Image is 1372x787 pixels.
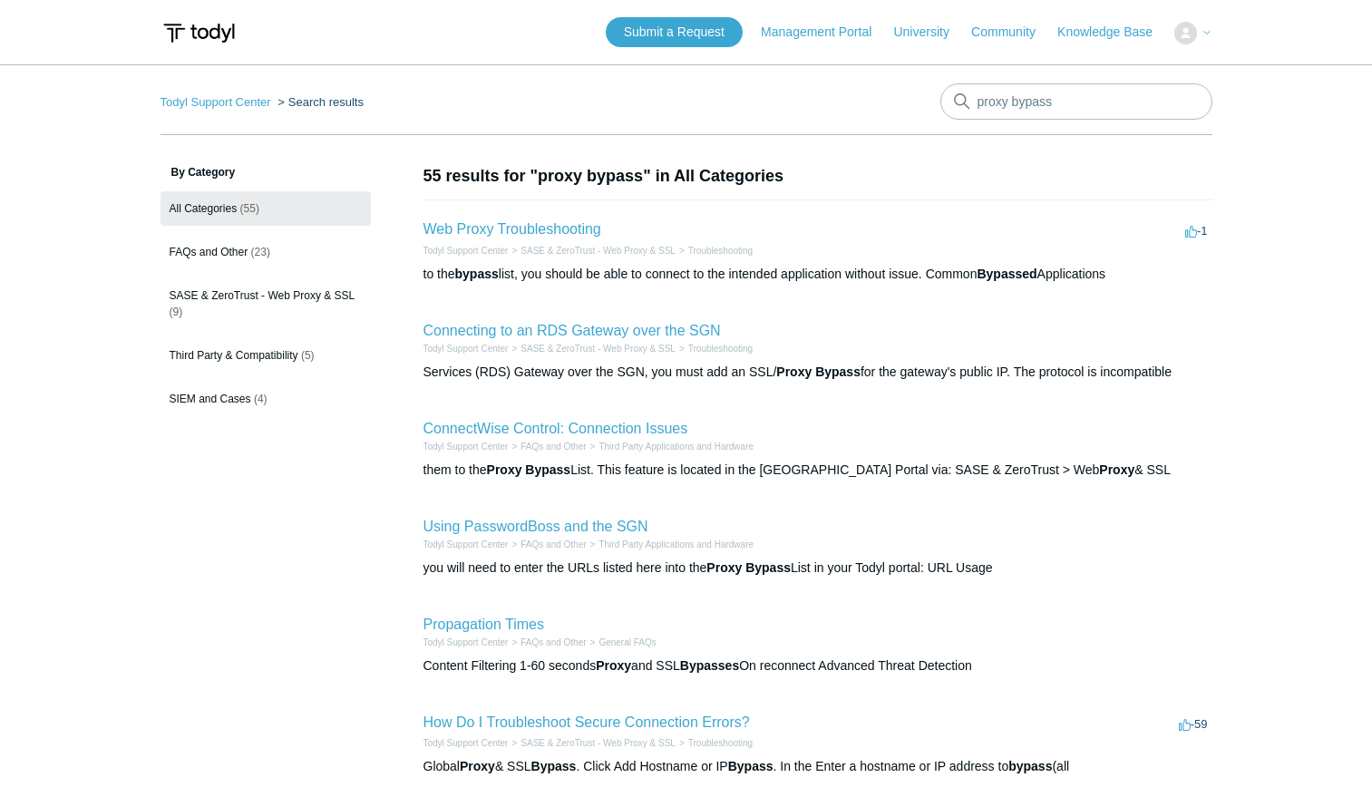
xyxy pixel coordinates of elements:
em: Proxy [460,759,495,773]
a: Troubleshooting [688,738,753,748]
a: Todyl Support Center [423,637,509,647]
em: Proxy Bypass [487,462,571,477]
a: FAQs and Other (23) [161,235,371,269]
h3: By Category [161,164,371,180]
span: (23) [251,246,270,258]
li: SASE & ZeroTrust - Web Proxy & SSL [508,342,675,355]
em: Bypass [728,759,774,773]
span: (4) [254,393,268,405]
a: SASE & ZeroTrust - Web Proxy & SSL [521,344,676,354]
span: All Categories [170,202,238,215]
a: General FAQs [598,637,656,647]
em: Bypassed [977,267,1036,281]
em: Proxy [1099,462,1134,477]
a: Web Proxy Troubleshooting [423,221,601,237]
a: Todyl Support Center [423,539,509,549]
li: Todyl Support Center [423,538,509,551]
a: University [893,23,967,42]
span: (55) [240,202,259,215]
em: Bypass [531,759,577,773]
img: Todyl Support Center Help Center home page [161,16,238,50]
li: Troubleshooting [676,342,753,355]
li: FAQs and Other [508,636,586,649]
em: bypass [1008,759,1052,773]
li: Todyl Support Center [423,244,509,257]
a: ConnectWise Control: Connection Issues [423,421,688,436]
a: Community [971,23,1054,42]
a: FAQs and Other [521,539,586,549]
div: you will need to enter the URLs listed here into the List in your Todyl portal: URL Usage [423,559,1212,578]
a: Connecting to an RDS Gateway over the SGN [423,323,721,338]
a: Third Party Applications and Hardware [598,539,754,549]
a: Troubleshooting [688,246,753,256]
a: How Do I Troubleshoot Secure Connection Errors? [423,714,750,730]
div: them to the List. This feature is located in the [GEOGRAPHIC_DATA] Portal via: SASE & ZeroTrust >... [423,461,1212,480]
em: bypass [455,267,499,281]
a: Using PasswordBoss and the SGN [423,519,648,534]
a: Todyl Support Center [423,738,509,748]
em: Bypasses [680,658,739,673]
a: SASE & ZeroTrust - Web Proxy & SSL (9) [161,278,371,329]
a: Third Party & Compatibility (5) [161,338,371,373]
input: Search [940,83,1212,120]
a: Todyl Support Center [423,246,509,256]
li: Troubleshooting [676,736,753,750]
li: Todyl Support Center [161,95,275,109]
span: FAQs and Other [170,246,248,258]
li: Search results [274,95,364,109]
span: -1 [1185,224,1208,238]
em: Proxy Bypass [706,560,791,575]
em: Proxy Bypass [776,364,861,379]
a: Third Party Applications and Hardware [598,442,754,452]
li: FAQs and Other [508,538,586,551]
span: (5) [301,349,315,362]
a: Todyl Support Center [161,95,271,109]
div: Content Filtering 1-60 seconds and SSL On reconnect Advanced Threat Detection [423,656,1212,675]
li: Troubleshooting [676,244,753,257]
div: Services (RDS) Gateway over the SGN, you must add an SSL/ for the gateway's public IP. The protoc... [423,363,1212,382]
a: Management Portal [761,23,890,42]
span: SASE & ZeroTrust - Web Proxy & SSL [170,289,355,302]
span: (9) [170,306,183,318]
a: SASE & ZeroTrust - Web Proxy & SSL [521,738,676,748]
a: FAQs and Other [521,442,586,452]
li: Todyl Support Center [423,342,509,355]
span: SIEM and Cases [170,393,251,405]
li: FAQs and Other [508,440,586,453]
a: FAQs and Other [521,637,586,647]
li: SASE & ZeroTrust - Web Proxy & SSL [508,244,675,257]
a: SIEM and Cases (4) [161,382,371,416]
a: All Categories (55) [161,191,371,226]
span: -59 [1179,717,1208,731]
li: Todyl Support Center [423,636,509,649]
a: Troubleshooting [688,344,753,354]
li: General FAQs [587,636,657,649]
li: Third Party Applications and Hardware [587,538,754,551]
li: SASE & ZeroTrust - Web Proxy & SSL [508,736,675,750]
a: SASE & ZeroTrust - Web Proxy & SSL [521,246,676,256]
h1: 55 results for "proxy bypass" in All Categories [423,164,1212,189]
span: Third Party & Compatibility [170,349,298,362]
li: Todyl Support Center [423,736,509,750]
a: Todyl Support Center [423,344,509,354]
a: Submit a Request [606,17,743,47]
a: Knowledge Base [1057,23,1171,42]
li: Todyl Support Center [423,440,509,453]
div: to the list, you should be able to connect to the intended application without issue. Common Appl... [423,265,1212,284]
em: Proxy [596,658,631,673]
div: Global & SSL . Click Add Hostname or IP . In the Enter a hostname or IP address to (all [423,757,1212,776]
li: Third Party Applications and Hardware [587,440,754,453]
a: Todyl Support Center [423,442,509,452]
a: Propagation Times [423,617,544,632]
